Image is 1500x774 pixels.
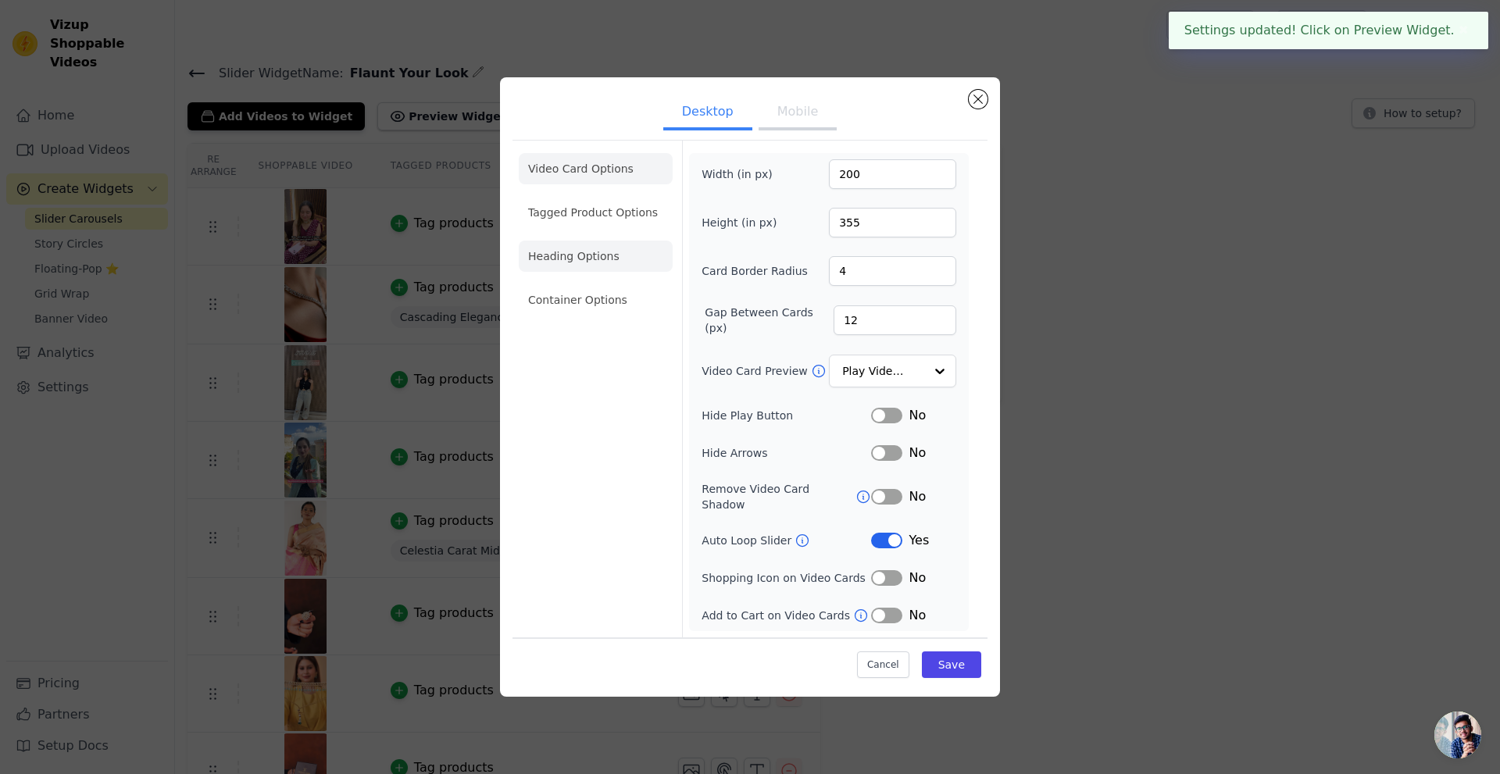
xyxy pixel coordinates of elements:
label: Width (in px) [702,166,787,182]
label: Gap Between Cards (px) [705,305,834,336]
label: Hide Arrows [702,445,871,461]
li: Tagged Product Options [519,197,673,228]
button: Desktop [663,96,752,130]
span: Yes [909,531,929,550]
label: Shopping Icon on Video Cards [702,570,871,586]
label: Hide Play Button [702,408,871,423]
button: Close [1455,21,1473,40]
li: Container Options [519,284,673,316]
label: Height (in px) [702,215,787,230]
label: Video Card Preview [702,363,810,379]
span: No [909,487,926,506]
button: Close modal [969,90,987,109]
label: Add to Cart on Video Cards [702,608,853,623]
label: Card Border Radius [702,263,808,279]
span: No [909,569,926,587]
span: No [909,406,926,425]
span: No [909,444,926,462]
button: Save [922,651,981,678]
label: Auto Loop Slider [702,533,795,548]
span: No [909,606,926,625]
div: Open chat [1434,712,1481,758]
button: Mobile [759,96,837,130]
button: Cancel [857,651,909,678]
li: Heading Options [519,241,673,272]
div: Settings updated! Click on Preview Widget. [1169,12,1488,49]
li: Video Card Options [519,153,673,184]
label: Remove Video Card Shadow [702,481,855,512]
